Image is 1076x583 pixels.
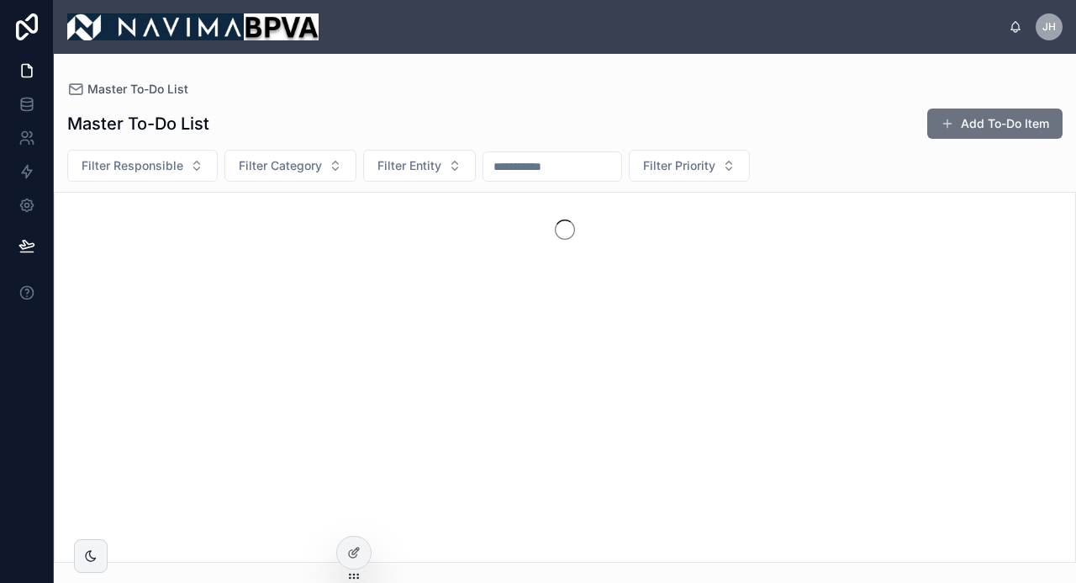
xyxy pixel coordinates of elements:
span: Master To-Do List [87,81,188,98]
img: App logo [67,13,319,40]
button: Select Button [67,150,218,182]
button: Add To-Do Item [927,109,1063,139]
button: Select Button [363,150,476,182]
span: JH [1042,20,1056,34]
span: Filter Responsible [82,157,183,174]
a: Master To-Do List [67,81,188,98]
span: Filter Priority [643,157,715,174]
div: scrollable content [332,24,1009,30]
button: Select Button [629,150,750,182]
span: Filter Entity [377,157,441,174]
span: Filter Category [239,157,322,174]
h1: Master To-Do List [67,112,209,135]
button: Select Button [224,150,356,182]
